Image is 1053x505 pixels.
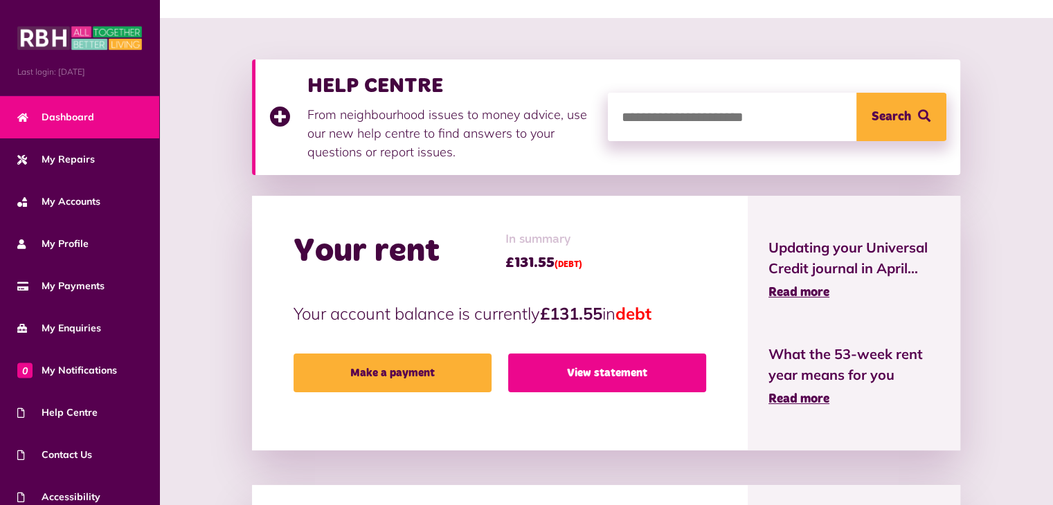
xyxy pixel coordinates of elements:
[856,93,946,141] button: Search
[17,24,142,52] img: MyRBH
[294,353,492,392] a: Make a payment
[768,393,829,405] span: Read more
[17,194,100,209] span: My Accounts
[768,237,939,279] span: Updating your Universal Credit journal in April...
[17,448,92,462] span: Contact Us
[768,344,939,385] span: What the 53-week rent year means for you
[768,286,829,299] span: Read more
[768,237,939,302] a: Updating your Universal Credit journal in April... Read more
[17,405,98,420] span: Help Centre
[17,110,94,125] span: Dashboard
[505,230,582,249] span: In summary
[540,303,602,324] strong: £131.55
[17,66,142,78] span: Last login: [DATE]
[294,232,440,272] h2: Your rent
[17,279,105,293] span: My Payments
[17,362,33,378] span: 0
[307,73,594,98] h3: HELP CENTRE
[17,363,117,378] span: My Notifications
[505,252,582,273] span: £131.55
[508,353,706,392] a: View statement
[768,344,939,409] a: What the 53-week rent year means for you Read more
[872,93,911,141] span: Search
[555,261,582,269] span: (DEBT)
[615,303,651,324] span: debt
[17,152,95,167] span: My Repairs
[307,105,594,161] p: From neighbourhood issues to money advice, use our new help centre to find answers to your questi...
[17,490,100,504] span: Accessibility
[17,237,89,251] span: My Profile
[294,301,706,326] p: Your account balance is currently in
[17,321,101,336] span: My Enquiries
